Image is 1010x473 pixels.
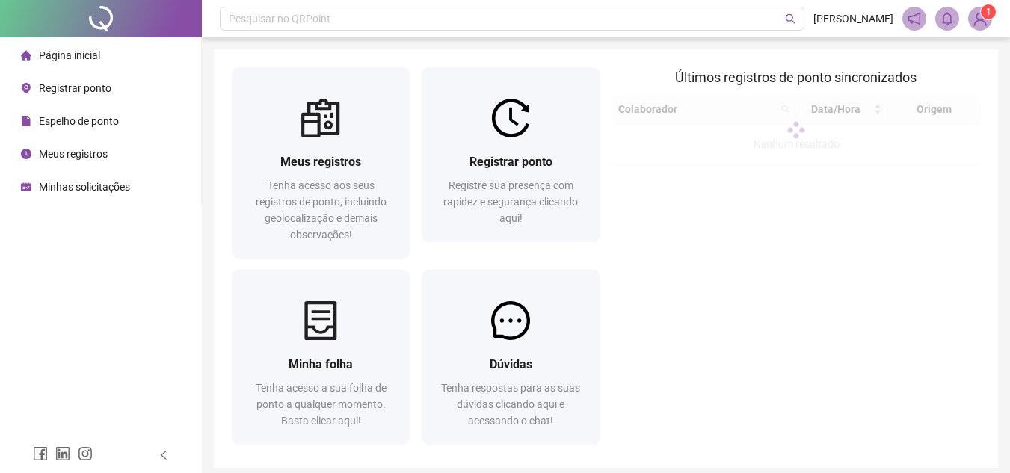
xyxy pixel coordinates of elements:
[55,446,70,461] span: linkedin
[280,155,361,169] span: Meus registros
[33,446,48,461] span: facebook
[21,149,31,159] span: clock-circle
[981,4,996,19] sup: Atualize o seu contato no menu Meus Dados
[21,83,31,93] span: environment
[490,357,532,371] span: Dúvidas
[39,49,100,61] span: Página inicial
[289,357,353,371] span: Minha folha
[675,69,917,85] span: Últimos registros de ponto sincronizados
[443,179,578,224] span: Registre sua presença com rapidez e segurança clicando aqui!
[232,270,410,444] a: Minha folhaTenha acesso a sua folha de ponto a qualquer momento. Basta clicar aqui!
[78,446,93,461] span: instagram
[969,7,991,30] img: 88756
[39,115,119,127] span: Espelho de ponto
[940,12,954,25] span: bell
[256,382,387,427] span: Tenha acesso a sua folha de ponto a qualquer momento. Basta clicar aqui!
[422,67,600,241] a: Registrar pontoRegistre sua presença com rapidez e segurança clicando aqui!
[39,148,108,160] span: Meus registros
[256,179,387,241] span: Tenha acesso aos seus registros de ponto, incluindo geolocalização e demais observações!
[158,450,169,460] span: left
[908,12,921,25] span: notification
[21,182,31,192] span: schedule
[232,67,410,258] a: Meus registrosTenha acesso aos seus registros de ponto, incluindo geolocalização e demais observa...
[39,181,130,193] span: Minhas solicitações
[21,116,31,126] span: file
[422,270,600,444] a: DúvidasTenha respostas para as suas dúvidas clicando aqui e acessando o chat!
[469,155,552,169] span: Registrar ponto
[441,382,580,427] span: Tenha respostas para as suas dúvidas clicando aqui e acessando o chat!
[785,13,796,25] span: search
[39,82,111,94] span: Registrar ponto
[813,10,893,27] span: [PERSON_NAME]
[21,50,31,61] span: home
[986,7,991,17] span: 1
